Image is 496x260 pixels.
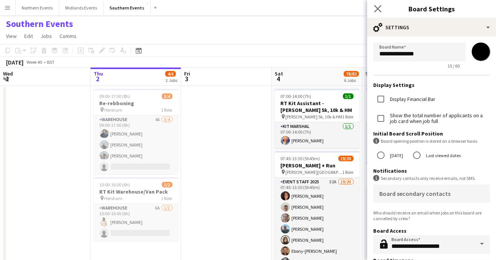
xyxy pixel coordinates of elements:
[441,63,466,69] span: 15 / 60
[2,74,13,83] span: 1
[59,33,77,39] span: Comms
[379,190,451,197] mat-label: Board secondary contacts
[364,74,374,83] span: 5
[388,150,403,161] label: [DATE]
[166,77,177,83] div: 2 Jobs
[92,74,103,83] span: 2
[183,74,190,83] span: 3
[94,115,178,174] app-card-role: Warehouse4A3/409:00-17:00 (8h)[PERSON_NAME][PERSON_NAME][PERSON_NAME]
[373,167,490,174] h3: Notifications
[3,70,13,77] span: Wed
[103,0,151,15] button: Southern Events
[162,93,172,99] span: 3/4
[105,195,123,201] span: Hersham
[16,0,59,15] button: Northern Events
[338,156,354,161] span: 19/20
[94,204,178,241] app-card-role: Warehouse6A1/210:00-16:00 (6h)[PERSON_NAME]
[3,31,20,41] a: View
[373,82,490,88] h3: Display Settings
[6,58,23,66] div: [DATE]
[388,96,435,102] label: Display Financial Bar
[6,18,73,30] h1: Southern Events
[373,227,490,234] h3: Board Access
[343,169,354,175] span: 1 Role
[6,33,17,39] span: View
[184,70,190,77] span: Fri
[286,169,343,175] span: [PERSON_NAME][GEOGRAPHIC_DATA], [GEOGRAPHIC_DATA], [GEOGRAPHIC_DATA]
[343,93,354,99] span: 1/1
[365,100,450,113] h3: RT Kit Assistant - [GEOGRAPHIC_DATA] 10k
[161,195,172,201] span: 1 Role
[281,93,311,99] span: 07:00-14:00 (7h)
[41,33,52,39] span: Jobs
[343,114,354,120] span: 1 Role
[373,210,490,221] div: Who should receive an email when jobs on this board are cancelled by crew?
[162,182,172,188] span: 1/2
[286,114,343,120] span: [PERSON_NAME] 5k, 10k & HM
[344,71,359,77] span: 78/82
[365,70,374,77] span: Sun
[373,175,490,181] div: Secondary contacts only receive emails, not SMS.
[275,122,360,148] app-card-role: Kit Marshal1/107:00-14:00 (7h)[PERSON_NAME]
[373,138,490,144] div: Board opening position is stored on a browser basis.
[365,173,450,180] h3: Kent Running Festival
[56,31,80,41] a: Comms
[161,107,172,113] span: 1 Role
[100,182,130,188] span: 10:00-16:00 (6h)
[367,18,496,36] div: Settings
[94,89,178,174] app-job-card: 09:00-17:00 (8h)3/4Re-rebboning Hersham1 RoleWarehouse4A3/409:00-17:00 (8h)[PERSON_NAME][PERSON_N...
[388,113,490,124] label: Show the total number of applicants on a job card when job full
[274,74,283,83] span: 4
[24,33,33,39] span: Edit
[25,59,44,65] span: Week 40
[275,70,283,77] span: Sat
[344,77,358,83] div: 6 Jobs
[424,150,461,161] label: Last viewed dates
[365,122,450,159] app-card-role: Kit Marshal2/205:00-10:30 (5h30m)[PERSON_NAME][PERSON_NAME]
[373,130,490,137] h3: Initial Board Scroll Position
[105,107,123,113] span: Hersham
[94,177,178,241] app-job-card: 10:00-16:00 (6h)1/2RT Kit Warehouse/Van Pack Hersham1 RoleWarehouse6A1/210:00-16:00 (6h)[PERSON_N...
[38,31,55,41] a: Jobs
[281,156,320,161] span: 07:45-13:30 (5h45m)
[94,70,103,77] span: Thu
[47,59,55,65] div: BST
[94,100,178,107] h3: Re-rebboning
[367,4,496,14] h3: Board Settings
[59,0,103,15] button: Midlands Events
[100,93,130,99] span: 09:00-17:00 (8h)
[275,162,360,169] h3: [PERSON_NAME] + Run
[365,89,450,159] app-job-card: 05:00-10:30 (5h30m)2/2RT Kit Assistant - [GEOGRAPHIC_DATA] 10k [GEOGRAPHIC_DATA]1 RoleKit Marshal...
[165,71,176,77] span: 4/6
[275,100,360,113] h3: RT Kit Assistant - [PERSON_NAME] 5k, 10k & HM
[94,188,178,195] h3: RT Kit Warehouse/Van Pack
[275,89,360,148] app-job-card: 07:00-14:00 (7h)1/1RT Kit Assistant - [PERSON_NAME] 5k, 10k & HM [PERSON_NAME] 5k, 10k & HM1 Role...
[21,31,36,41] a: Edit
